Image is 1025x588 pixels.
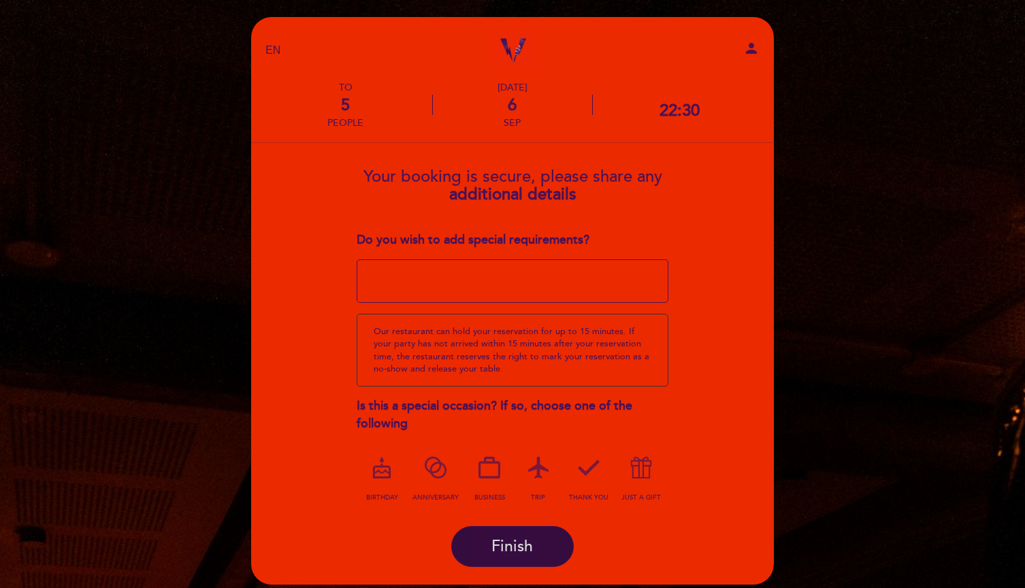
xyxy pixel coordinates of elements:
[357,314,669,387] div: Our restaurant can hold your reservation for up to 15 minutes. If your party has not arrived with...
[569,493,608,502] span: thank you
[449,184,576,204] b: additional details
[660,101,700,120] div: 22:30
[327,82,363,93] div: TO
[327,117,363,129] div: people
[327,95,363,115] div: 5
[621,493,661,502] span: just a gift
[743,40,760,61] button: person
[474,493,505,502] span: business
[412,493,459,502] span: anniversary
[433,95,591,115] div: 6
[491,537,533,556] span: Finish
[366,493,398,502] span: birthday
[451,526,574,567] button: Finish
[433,82,591,93] div: [DATE]
[743,40,760,56] i: person
[357,397,669,432] div: Is this a special occasion? If so, choose one of the following
[357,231,669,249] div: Do you wish to add special requirements?
[427,32,598,69] a: [PERSON_NAME] Audio Bar
[433,117,591,129] div: Sep
[363,167,662,186] span: Your booking is secure, please share any
[531,493,545,502] span: trip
